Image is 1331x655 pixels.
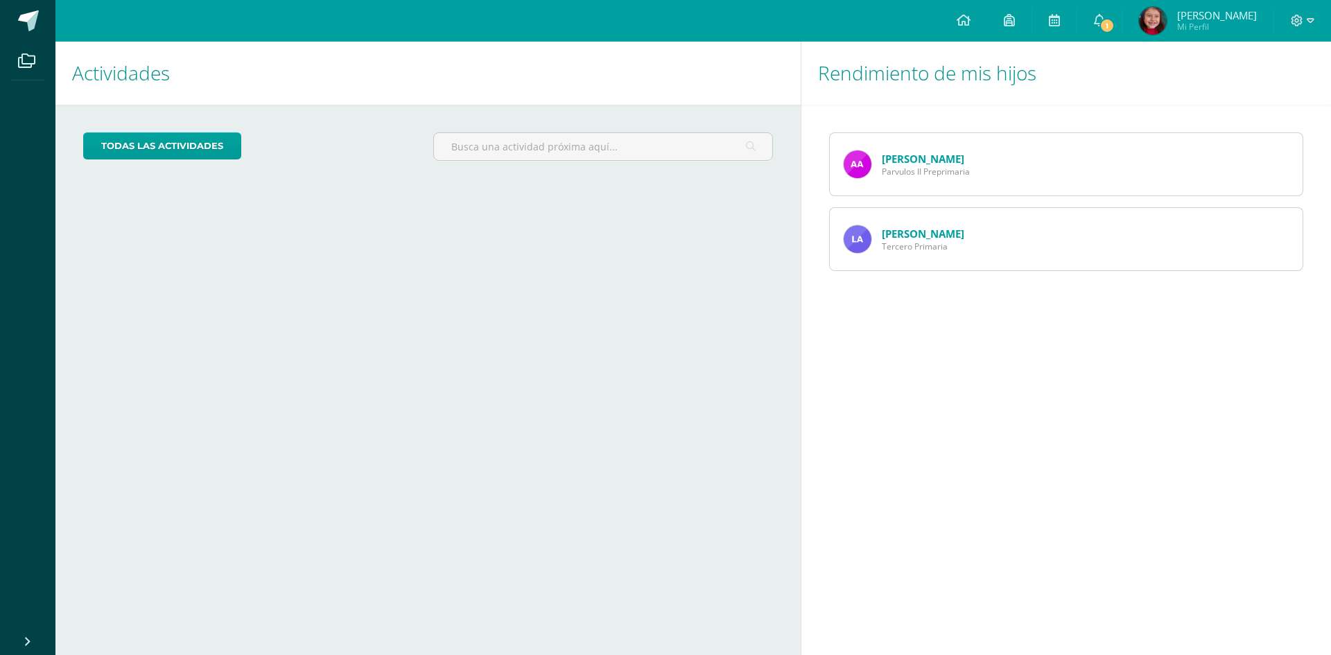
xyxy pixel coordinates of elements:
[844,150,871,178] img: 84fce61ce83fa76147917b925ecdb945.png
[1139,7,1167,35] img: 083ad7fa40920b576607324bf618279f.png
[882,241,964,252] span: Tercero Primaria
[1099,18,1115,33] span: 1
[72,42,784,105] h1: Actividades
[882,152,964,166] a: [PERSON_NAME]
[882,166,970,177] span: Parvulos II Preprimaria
[882,227,964,241] a: [PERSON_NAME]
[1177,8,1257,22] span: [PERSON_NAME]
[83,132,241,159] a: todas las Actividades
[1177,21,1257,33] span: Mi Perfil
[818,42,1314,105] h1: Rendimiento de mis hijos
[844,225,871,253] img: 05d65d195760d25c7bd02f0c9f205645.png
[434,133,772,160] input: Busca una actividad próxima aquí...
